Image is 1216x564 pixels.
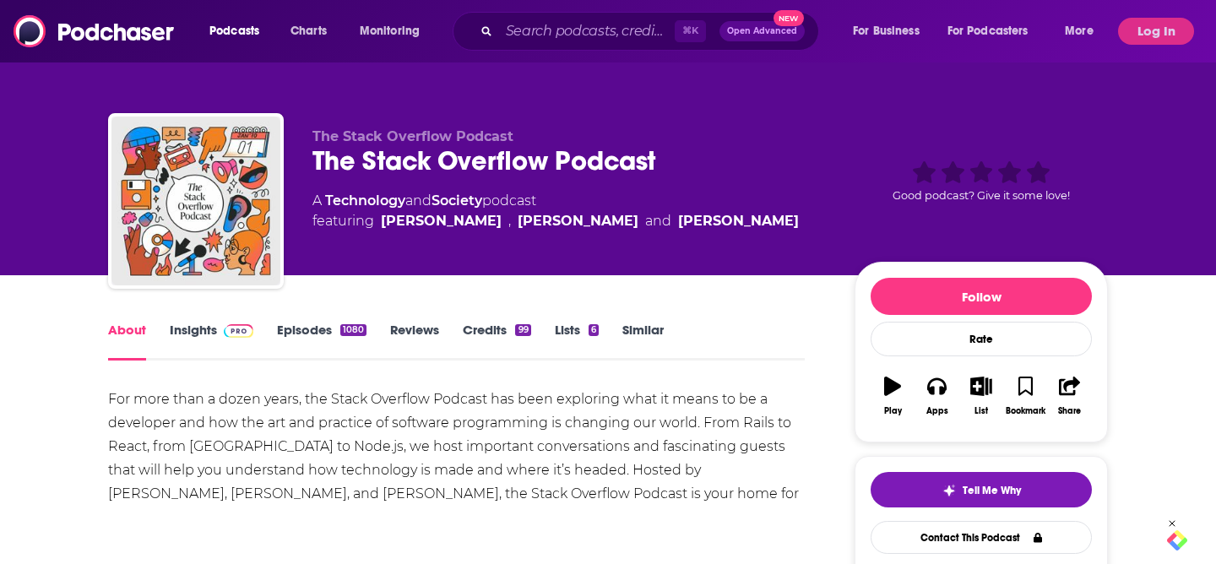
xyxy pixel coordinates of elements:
[508,211,511,231] span: ,
[360,19,420,43] span: Monitoring
[312,211,799,231] span: featuring
[390,322,439,361] a: Reviews
[1003,366,1047,426] button: Bookmark
[280,18,337,45] a: Charts
[871,521,1092,554] a: Contact This Podcast
[884,406,902,416] div: Play
[719,21,805,41] button: Open AdvancedNew
[841,18,941,45] button: open menu
[209,19,259,43] span: Podcasts
[405,193,432,209] span: and
[774,10,804,26] span: New
[645,211,671,231] span: and
[348,18,442,45] button: open menu
[855,128,1108,233] div: Good podcast? Give it some love!
[1118,18,1194,45] button: Log In
[589,324,599,336] div: 6
[871,278,1092,315] button: Follow
[170,322,253,361] a: InsightsPodchaser Pro
[224,324,253,338] img: Podchaser Pro
[871,322,1092,356] div: Rate
[936,18,1053,45] button: open menu
[915,366,958,426] button: Apps
[942,484,956,497] img: tell me why sparkle
[555,322,599,361] a: Lists6
[871,472,1092,507] button: tell me why sparkleTell Me Why
[974,406,988,416] div: List
[432,193,482,209] a: Society
[277,322,366,361] a: Episodes1080
[926,406,948,416] div: Apps
[1065,19,1094,43] span: More
[675,20,706,42] span: ⌘ K
[381,211,502,231] a: Matt Kiernander
[290,19,327,43] span: Charts
[622,322,664,361] a: Similar
[515,324,530,336] div: 99
[853,19,920,43] span: For Business
[727,27,797,35] span: Open Advanced
[1048,366,1092,426] button: Share
[1053,18,1115,45] button: open menu
[111,117,280,285] img: The Stack Overflow Podcast
[678,211,799,231] a: Sara Chipps
[198,18,281,45] button: open menu
[871,366,915,426] button: Play
[312,191,799,231] div: A podcast
[14,15,176,47] img: Podchaser - Follow, Share and Rate Podcasts
[108,322,146,361] a: About
[963,484,1021,497] span: Tell Me Why
[108,388,805,529] div: For more than a dozen years, the Stack Overflow Podcast has been exploring what it means to be a ...
[893,189,1070,202] span: Good podcast? Give it some love!
[312,128,513,144] span: The Stack Overflow Podcast
[518,211,638,231] a: Ryan Donovan
[469,12,835,51] div: Search podcasts, credits, & more...
[340,324,366,336] div: 1080
[499,18,675,45] input: Search podcasts, credits, & more...
[959,366,1003,426] button: List
[463,322,530,361] a: Credits99
[325,193,405,209] a: Technology
[1006,406,1045,416] div: Bookmark
[947,19,1029,43] span: For Podcasters
[1058,406,1081,416] div: Share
